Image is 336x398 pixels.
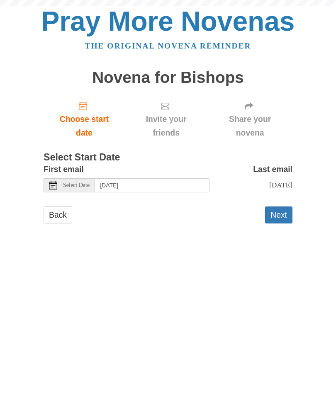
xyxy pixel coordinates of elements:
a: Choose start date [44,95,125,144]
span: Share your novena [216,112,284,140]
div: Click "Next" to confirm your start date first. [125,95,207,144]
label: First email [44,163,84,176]
span: [DATE] [269,181,292,189]
a: Pray More Novenas [41,6,295,36]
div: Click "Next" to confirm your start date first. [207,95,292,144]
h3: Select Start Date [44,152,292,163]
a: The original novena reminder [85,41,251,50]
span: Choose start date [52,112,117,140]
h1: Novena for Bishops [44,69,292,87]
span: Select Date [63,182,90,188]
label: Last email [253,163,292,176]
button: Next [265,206,292,223]
a: Back [44,206,72,223]
span: Invite your friends [133,112,199,140]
